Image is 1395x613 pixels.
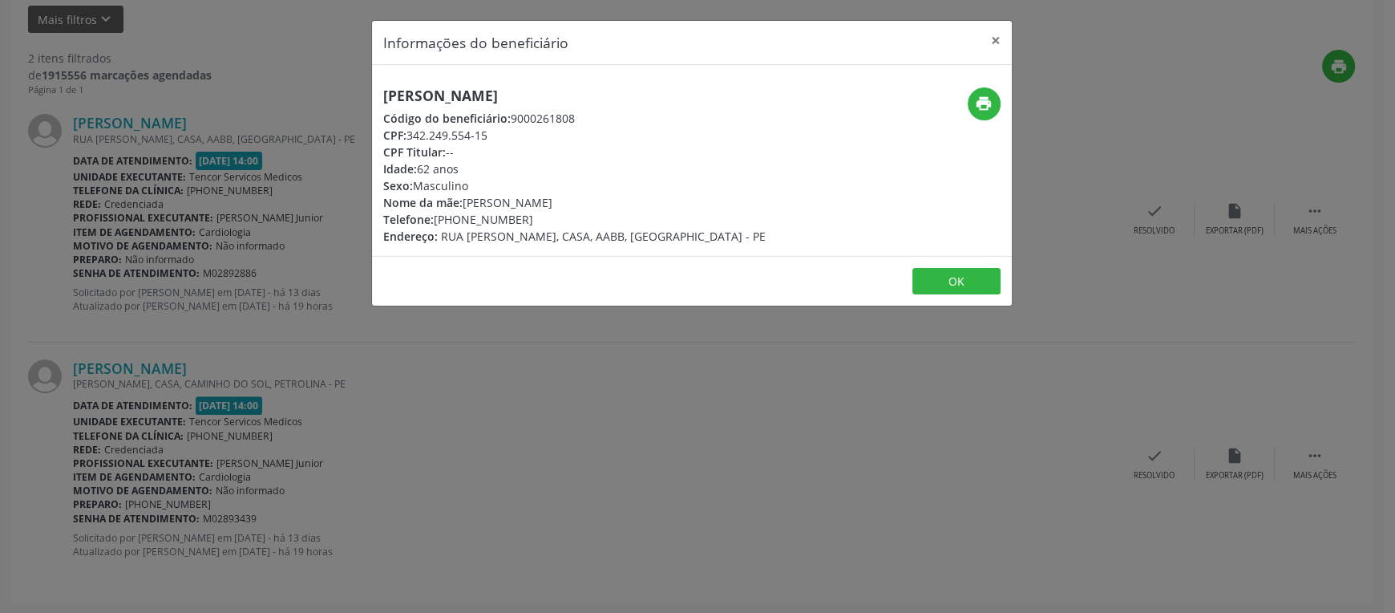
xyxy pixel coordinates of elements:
[383,144,446,160] span: CPF Titular:
[383,177,766,194] div: Masculino
[912,268,1001,295] button: OK
[975,95,993,112] i: print
[383,212,434,227] span: Telefone:
[383,160,766,177] div: 62 anos
[383,87,766,104] h5: [PERSON_NAME]
[383,111,511,126] span: Código do beneficiário:
[383,211,766,228] div: [PHONE_NUMBER]
[383,127,766,144] div: 342.249.554-15
[383,144,766,160] div: --
[383,128,406,143] span: CPF:
[383,110,766,127] div: 9000261808
[383,229,438,244] span: Endereço:
[441,229,766,244] span: RUA [PERSON_NAME], CASA, AABB, [GEOGRAPHIC_DATA] - PE
[383,194,766,211] div: [PERSON_NAME]
[968,87,1001,120] button: print
[980,21,1012,60] button: Close
[383,178,413,193] span: Sexo:
[383,195,463,210] span: Nome da mãe:
[383,32,568,53] h5: Informações do beneficiário
[383,161,417,177] span: Idade:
